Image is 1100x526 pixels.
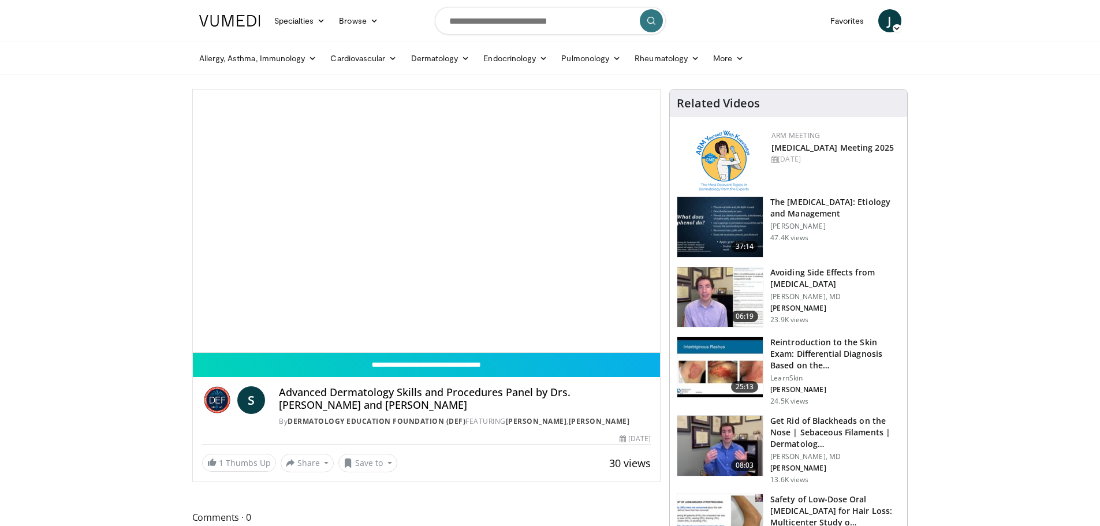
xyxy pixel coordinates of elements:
[731,241,759,252] span: 37:14
[770,374,900,383] p: LearnSkin
[338,454,397,472] button: Save to
[202,454,276,472] a: 1 Thumbs Up
[731,460,759,471] span: 08:03
[554,47,628,70] a: Pulmonology
[677,267,900,328] a: 06:19 Avoiding Side Effects from [MEDICAL_DATA] [PERSON_NAME], MD [PERSON_NAME] 23.9K views
[506,416,567,426] a: [PERSON_NAME]
[192,47,324,70] a: Allergy, Asthma, Immunology
[677,337,763,397] img: 022c50fb-a848-4cac-a9d8-ea0906b33a1b.150x105_q85_crop-smart_upscale.jpg
[770,475,808,484] p: 13.6K views
[677,196,900,258] a: 37:14 The [MEDICAL_DATA]: Etiology and Management [PERSON_NAME] 47.4K views
[192,510,661,525] span: Comments 0
[731,311,759,322] span: 06:19
[332,9,385,32] a: Browse
[609,456,651,470] span: 30 views
[770,267,900,290] h3: Avoiding Side Effects from [MEDICAL_DATA]
[770,304,900,313] p: [PERSON_NAME]
[281,454,334,472] button: Share
[323,47,404,70] a: Cardiovascular
[771,154,898,165] div: [DATE]
[569,416,630,426] a: [PERSON_NAME]
[823,9,871,32] a: Favorites
[677,267,763,327] img: 6f9900f7-f6e7-4fd7-bcbb-2a1dc7b7d476.150x105_q85_crop-smart_upscale.jpg
[770,222,900,231] p: [PERSON_NAME]
[219,457,223,468] span: 1
[193,89,661,353] video-js: Video Player
[770,292,900,301] p: [PERSON_NAME], MD
[878,9,901,32] a: J
[706,47,751,70] a: More
[279,416,651,427] div: By FEATURING ,
[731,381,759,393] span: 25:13
[771,130,820,140] a: ARM Meeting
[620,434,651,444] div: [DATE]
[237,386,265,414] a: S
[770,233,808,243] p: 47.4K views
[696,130,750,191] img: 89a28c6a-718a-466f-b4d1-7c1f06d8483b.png.150x105_q85_autocrop_double_scale_upscale_version-0.2.png
[628,47,706,70] a: Rheumatology
[770,415,900,450] h3: Get Rid of Blackheads on the Nose | Sebaceous Filaments | Dermatolog…
[770,196,900,219] h3: The [MEDICAL_DATA]: Etiology and Management
[770,385,900,394] p: [PERSON_NAME]
[435,7,666,35] input: Search topics, interventions
[279,386,651,411] h4: Advanced Dermatology Skills and Procedures Panel by Drs. [PERSON_NAME] and [PERSON_NAME]
[267,9,333,32] a: Specialties
[476,47,554,70] a: Endocrinology
[677,416,763,476] img: 54dc8b42-62c8-44d6-bda4-e2b4e6a7c56d.150x105_q85_crop-smart_upscale.jpg
[770,315,808,324] p: 23.9K views
[770,337,900,371] h3: Reintroduction to the Skin Exam: Differential Diagnosis Based on the…
[771,142,894,153] a: [MEDICAL_DATA] Meeting 2025
[677,197,763,257] img: c5af237d-e68a-4dd3-8521-77b3daf9ece4.150x105_q85_crop-smart_upscale.jpg
[404,47,477,70] a: Dermatology
[677,96,760,110] h4: Related Videos
[677,337,900,406] a: 25:13 Reintroduction to the Skin Exam: Differential Diagnosis Based on the… LearnSkin [PERSON_NAM...
[770,452,900,461] p: [PERSON_NAME], MD
[288,416,465,426] a: Dermatology Education Foundation (DEF)
[770,397,808,406] p: 24.5K views
[770,464,900,473] p: [PERSON_NAME]
[677,415,900,484] a: 08:03 Get Rid of Blackheads on the Nose | Sebaceous Filaments | Dermatolog… [PERSON_NAME], MD [PE...
[202,386,233,414] img: Dermatology Education Foundation (DEF)
[199,15,260,27] img: VuMedi Logo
